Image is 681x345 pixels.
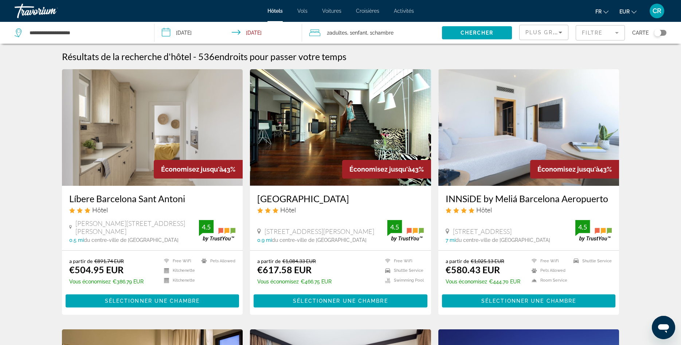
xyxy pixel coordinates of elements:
a: Voitures [322,8,341,14]
span: Hôtel [92,206,108,214]
img: trustyou-badge.svg [575,220,612,242]
span: , 1 [367,28,394,38]
span: du centre-ville de [GEOGRAPHIC_DATA] [455,237,550,243]
span: a partir de [69,258,93,264]
p: €386.79 EUR [69,279,144,285]
a: Croisières [356,8,379,14]
span: a partir de [257,258,281,264]
li: Room Service [528,277,570,283]
span: Carte [632,28,649,38]
li: Pets Allowed [528,268,570,274]
div: 3 star Hotel [257,206,424,214]
h2: 536 [198,51,347,62]
div: 3 star Hotel [69,206,236,214]
del: €891.74 EUR [94,258,124,264]
span: Vous économisez [257,279,299,285]
span: [PERSON_NAME][STREET_ADDRESS][PERSON_NAME] [75,219,199,235]
img: Hotel image [62,69,243,186]
li: Shuttle Service [381,268,424,274]
span: Activités [394,8,414,14]
a: Hôtels [267,8,283,14]
span: Hôtel [476,206,492,214]
span: Économisez jusqu'à [349,165,411,173]
li: Swimming Pool [381,277,424,283]
p: €466.75 EUR [257,279,332,285]
span: Économisez jusqu'à [161,165,223,173]
button: Toggle map [649,30,666,36]
span: fr [595,9,602,15]
div: 4.5 [387,223,402,231]
iframe: Bouton de lancement de la fenêtre de messagerie [652,316,675,339]
div: 43% [154,160,243,179]
ins: €504.95 EUR [69,264,124,275]
span: Sélectionner une chambre [481,298,576,304]
a: Sélectionner une chambre [442,296,616,304]
button: Filter [576,25,625,41]
div: 4.5 [199,223,214,231]
span: Adultes [329,30,347,36]
span: , 1 [347,28,367,38]
button: Sélectionner une chambre [66,294,239,307]
button: Change language [595,6,608,17]
li: Kitchenette [160,268,198,274]
li: Kitchenette [160,277,198,283]
a: Líbere Barcelona Sant Antoni [69,193,236,204]
button: Check-in date: Oct 14, 2025 Check-out date: Oct 17, 2025 [154,22,302,44]
span: [STREET_ADDRESS][PERSON_NAME] [265,227,374,235]
span: Plus grandes économies [525,30,612,35]
ins: €580.43 EUR [446,264,500,275]
img: trustyou-badge.svg [387,220,424,242]
div: 4.5 [575,223,590,231]
span: Hôtel [280,206,296,214]
button: Sélectionner une chambre [254,294,427,307]
div: 4 star Hotel [446,206,612,214]
p: €444.70 EUR [446,279,520,285]
img: Hotel image [438,69,619,186]
span: Sélectionner une chambre [293,298,388,304]
span: EUR [619,9,630,15]
li: Shuttle Service [570,258,612,264]
mat-select: Sort by [525,28,562,37]
ins: €617.58 EUR [257,264,312,275]
a: INNSiDE by Meliá Barcelona Aeropuerto [446,193,612,204]
span: Sélectionner une chambre [105,298,200,304]
li: Free WiFi [160,258,198,264]
span: a partir de [446,258,469,264]
a: Sélectionner une chambre [66,296,239,304]
a: Travorium [15,1,87,20]
span: 7 mi [446,237,455,243]
span: du centre-ville de [GEOGRAPHIC_DATA] [272,237,367,243]
a: [GEOGRAPHIC_DATA] [257,193,424,204]
span: 0.5 mi [69,237,84,243]
button: Change currency [619,6,637,17]
button: Sélectionner une chambre [442,294,616,307]
span: endroits pour passer votre temps [215,51,347,62]
span: Enfant [352,30,367,36]
a: Vols [297,8,308,14]
span: du centre-ville de [GEOGRAPHIC_DATA] [84,237,179,243]
span: - [193,51,196,62]
li: Free WiFi [381,258,424,264]
span: Économisez jusqu'à [537,165,599,173]
img: Hotel image [250,69,431,186]
button: User Menu [647,3,666,19]
del: €1,025.13 EUR [471,258,504,264]
del: €1,084.33 EUR [282,258,316,264]
span: Vous économisez [69,279,111,285]
a: Sélectionner une chambre [254,296,427,304]
span: Vous économisez [446,279,487,285]
li: Free WiFi [528,258,570,264]
div: 43% [530,160,619,179]
span: Chambre [372,30,394,36]
span: CR [653,7,661,15]
span: [STREET_ADDRESS] [453,227,512,235]
img: trustyou-badge.svg [199,220,235,242]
